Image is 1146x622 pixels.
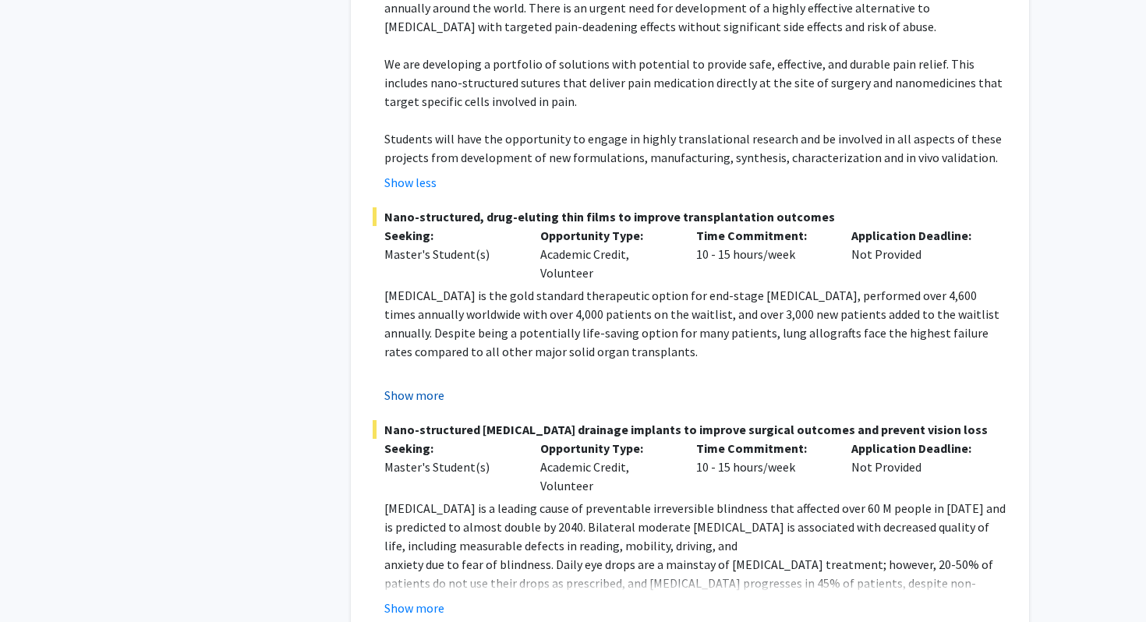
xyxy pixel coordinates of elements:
[384,458,517,476] div: Master's Student(s)
[373,207,1007,226] span: Nano-structured, drug-eluting thin films to improve transplantation outcomes
[384,245,517,263] div: Master's Student(s)
[840,226,996,282] div: Not Provided
[384,55,1007,111] p: We are developing a portfolio of solutions with potential to provide safe, effective, and durable...
[540,439,673,458] p: Opportunity Type:
[851,226,984,245] p: Application Deadline:
[373,420,1007,439] span: Nano-structured [MEDICAL_DATA] drainage implants to improve surgical outcomes and prevent vision ...
[384,386,444,405] button: Show more
[684,439,840,495] div: 10 - 15 hours/week
[529,226,684,282] div: Academic Credit, Volunteer
[384,599,444,617] button: Show more
[684,226,840,282] div: 10 - 15 hours/week
[384,226,517,245] p: Seeking:
[384,439,517,458] p: Seeking:
[12,552,66,610] iframe: Chat
[529,439,684,495] div: Academic Credit, Volunteer
[384,129,1007,167] p: Students will have the opportunity to engage in highly translational research and be involved in ...
[540,226,673,245] p: Opportunity Type:
[696,439,829,458] p: Time Commitment:
[384,173,437,192] button: Show less
[384,286,1007,361] p: [MEDICAL_DATA] is the gold standard therapeutic option for end-stage [MEDICAL_DATA], performed ov...
[840,439,996,495] div: Not Provided
[696,226,829,245] p: Time Commitment:
[384,499,1007,555] p: [MEDICAL_DATA] is a leading cause of preventable irreversible blindness that affected over 60 M p...
[851,439,984,458] p: Application Deadline:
